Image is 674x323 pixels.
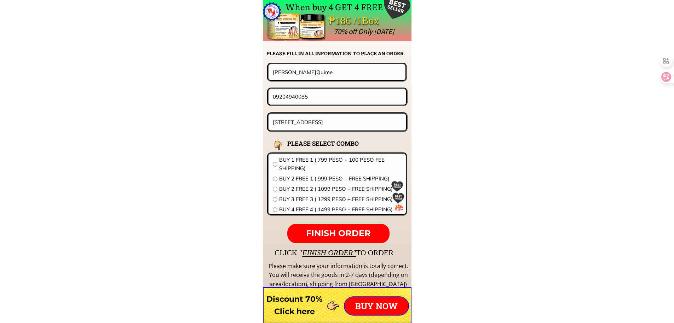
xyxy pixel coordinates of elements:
span: BUY 4 FREE 4 ( 1499 PESO + FREE SHIPPING) [279,205,402,214]
div: ₱186 /1Box [329,12,399,29]
span: BUY 2 FREE 1 ( 999 PESO + FREE SHIPPING) [279,174,402,183]
span: BUY 1 FREE 1 ( 799 PESO + 100 PESO FEE SHIPPING) [279,156,402,173]
h2: PLEASE FILL IN ALL INFORMATION TO PLACE AN ORDER [266,50,411,57]
input: Your name [271,64,403,80]
span: FINISH ORDER" [302,249,356,257]
div: 70% off Only [DATE] [334,26,552,38]
div: Please make sure your information is totally correct. You will receive the goods in 2-7 days (dep... [267,262,409,289]
h3: Discount 70% Click here [263,293,326,318]
div: CLICK " TO ORDER [275,247,600,259]
h2: PLEASE SELECT COMBO [287,139,376,148]
span: BUY 2 FREE 2 ( 1099 PESO + FREE SHIPPING) [279,185,402,193]
p: BUY NOW [345,297,408,315]
input: Phone number [271,89,404,104]
input: Address [271,114,404,130]
span: FINISH ORDER [306,228,371,238]
span: BUY 3 FREE 3 ( 1299 PESO + FREE SHIPPING) [279,195,402,204]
